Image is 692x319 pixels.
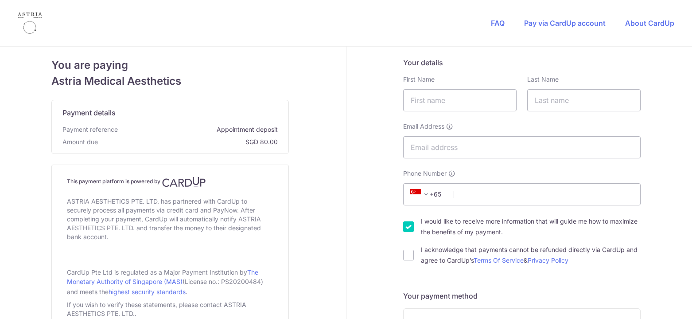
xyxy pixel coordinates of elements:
[109,288,186,295] a: highest security standards
[474,256,524,264] a: Terms Of Service
[162,177,206,187] img: CardUp
[62,107,116,118] span: Payment details
[403,57,641,68] h5: Your details
[524,19,606,28] a: Pay via CardUp account
[62,138,98,146] span: Amount due
[403,75,435,84] label: First Name
[410,189,432,200] span: +65
[403,122,444,131] span: Email Address
[403,169,447,178] span: Phone Number
[403,89,517,111] input: First name
[491,19,505,28] a: FAQ
[51,73,289,89] span: Astria Medical Aesthetics
[403,136,641,158] input: Email address
[403,291,641,301] h5: Your payment method
[527,89,641,111] input: Last name
[528,256,568,264] a: Privacy Policy
[67,265,273,299] div: CardUp Pte Ltd is regulated as a Major Payment Institution by (License no.: PS20200484) and meets...
[101,138,278,146] span: SGD 80.00
[527,75,559,84] label: Last Name
[408,189,447,200] span: +65
[421,244,641,266] label: I acknowledge that payments cannot be refunded directly via CardUp and agree to CardUp’s &
[51,57,289,73] span: You are paying
[67,177,273,187] h4: This payment platform is powered by
[625,19,674,28] a: About CardUp
[121,125,278,134] span: Appointment deposit
[62,125,118,134] span: Payment reference
[67,195,273,243] div: ASTRIA AESTHETICS PTE. LTD. has partnered with CardUp to securely process all payments via credit...
[635,292,683,315] iframe: Opens a widget where you can find more information
[421,216,641,237] label: I would like to receive more information that will guide me how to maximize the benefits of my pa...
